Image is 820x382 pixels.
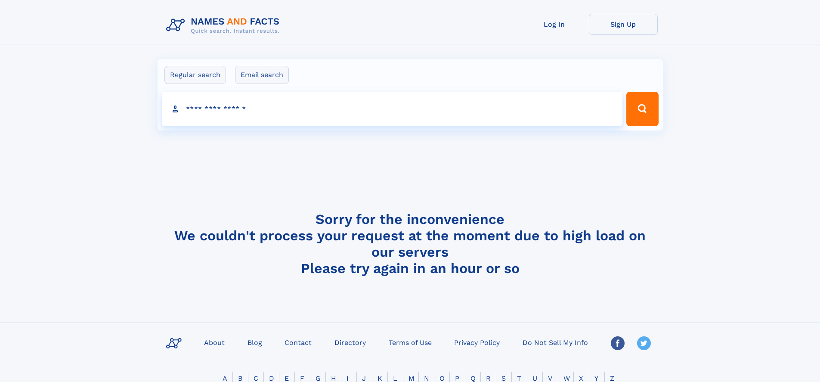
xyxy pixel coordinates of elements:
img: Facebook [611,336,625,350]
a: Do Not Sell My Info [519,336,591,348]
label: Email search [235,66,289,84]
a: Log In [520,14,589,35]
a: About [201,336,228,348]
img: Twitter [637,336,651,350]
a: Contact [281,336,315,348]
a: Terms of Use [385,336,435,348]
a: Blog [244,336,266,348]
input: search input [162,92,623,126]
a: Sign Up [589,14,658,35]
h4: Sorry for the inconvenience We couldn't process your request at the moment due to high load on ou... [163,211,658,276]
img: Logo Names and Facts [163,14,287,37]
a: Privacy Policy [451,336,503,348]
button: Search Button [626,92,658,126]
a: Directory [331,336,369,348]
label: Regular search [164,66,226,84]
